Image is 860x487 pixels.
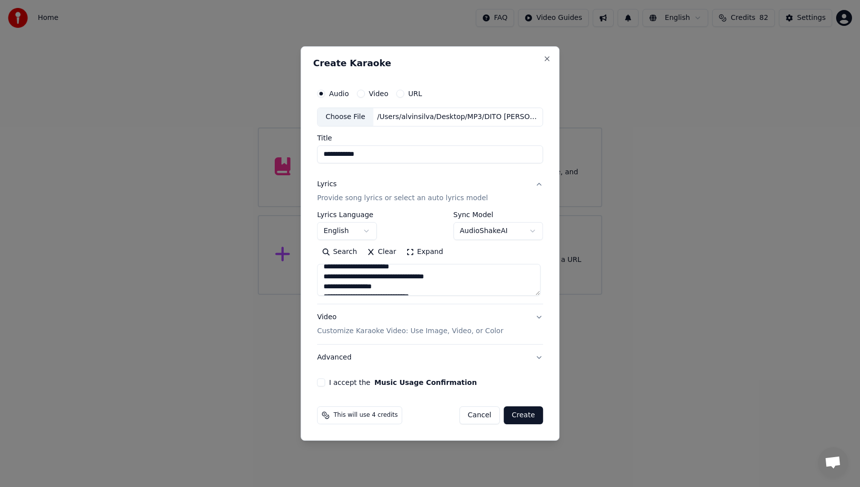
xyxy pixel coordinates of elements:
button: Cancel [459,406,500,424]
div: /Users/alvinsilva/Desktop/MP3/DITO [PERSON_NAME] by [PERSON_NAME] [PERSON_NAME] cover by [PERSON_... [373,112,542,122]
button: LyricsProvide song lyrics or select an auto lyrics model [317,171,543,211]
button: Expand [401,244,448,260]
h2: Create Karaoke [313,59,547,68]
p: Customize Karaoke Video: Use Image, Video, or Color [317,326,503,336]
span: This will use 4 credits [333,411,398,419]
label: Title [317,134,543,141]
button: VideoCustomize Karaoke Video: Use Image, Video, or Color [317,304,543,344]
button: Clear [362,244,401,260]
label: Sync Model [453,211,543,218]
div: Lyrics [317,179,336,189]
button: Create [504,406,543,424]
div: Video [317,312,503,336]
label: Lyrics Language [317,211,377,218]
label: Audio [329,90,349,97]
label: URL [408,90,422,97]
button: Search [317,244,362,260]
button: Advanced [317,345,543,370]
button: I accept the [374,379,477,386]
p: Provide song lyrics or select an auto lyrics model [317,193,488,203]
div: LyricsProvide song lyrics or select an auto lyrics model [317,211,543,304]
div: Choose File [318,108,373,126]
label: Video [369,90,388,97]
label: I accept the [329,379,477,386]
